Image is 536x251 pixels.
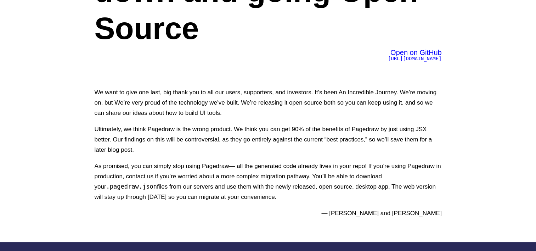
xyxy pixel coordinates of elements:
[95,87,442,118] p: We want to give one last, big thank you to all our users, supporters, and investors. It’s been An...
[95,124,442,155] p: Ultimately, we think Pagedraw is the wrong product. We think you can get 90% of the benefits of P...
[106,183,157,190] code: .pagedraw.json
[388,50,442,61] a: Open on GitHub[URL][DOMAIN_NAME]
[95,208,442,218] p: — [PERSON_NAME] and [PERSON_NAME]
[95,161,442,202] p: As promised, you can simply stop using Pagedraw— all the generated code already lives in your rep...
[390,49,442,56] span: Open on GitHub
[388,56,442,61] span: [URL][DOMAIN_NAME]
